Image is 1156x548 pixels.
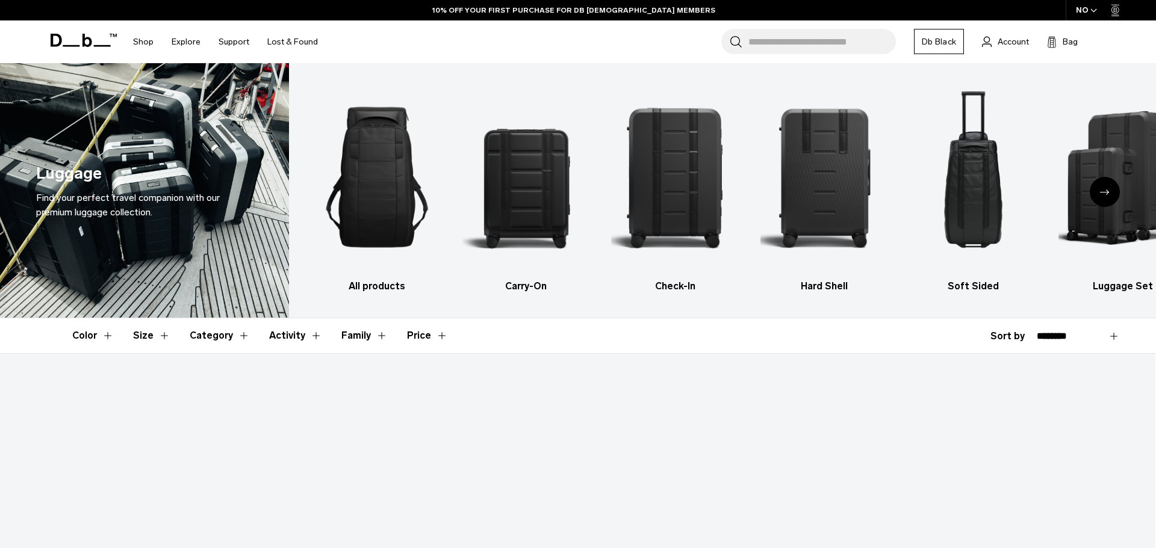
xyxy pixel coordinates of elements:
a: Db Black [914,29,964,54]
button: Toggle Filter [269,318,322,353]
img: Db [760,81,889,273]
h3: Carry-On [462,279,591,294]
button: Toggle Filter [341,318,388,353]
button: Toggle Filter [190,318,250,353]
a: Lost & Found [267,20,318,63]
li: 3 / 6 [611,81,739,294]
h3: Soft Sided [910,279,1038,294]
li: 4 / 6 [760,81,889,294]
img: Db [462,81,591,273]
li: 1 / 6 [313,81,441,294]
a: Db Soft Sided [910,81,1038,294]
a: Db Hard Shell [760,81,889,294]
a: Explore [172,20,200,63]
a: Support [219,20,249,63]
span: Find your perfect travel companion with our premium luggage collection. [36,192,220,218]
nav: Main Navigation [124,20,327,63]
span: Account [998,35,1029,48]
h3: Check-In [611,279,739,294]
a: Db Check-In [611,81,739,294]
h3: Hard Shell [760,279,889,294]
button: Toggle Filter [72,318,114,353]
a: Db All products [313,81,441,294]
a: 10% OFF YOUR FIRST PURCHASE FOR DB [DEMOGRAPHIC_DATA] MEMBERS [432,5,715,16]
button: Toggle Filter [133,318,170,353]
li: 5 / 6 [910,81,1038,294]
a: Account [982,34,1029,49]
img: Db [611,81,739,273]
h3: All products [313,279,441,294]
a: Db Carry-On [462,81,591,294]
img: Db [910,81,1038,273]
img: Db [313,81,441,273]
div: Next slide [1090,177,1120,207]
span: Bag [1063,35,1078,48]
button: Bag [1047,34,1078,49]
li: 2 / 6 [462,81,591,294]
h1: Luggage [36,161,102,186]
a: Shop [133,20,154,63]
button: Toggle Price [407,318,448,353]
